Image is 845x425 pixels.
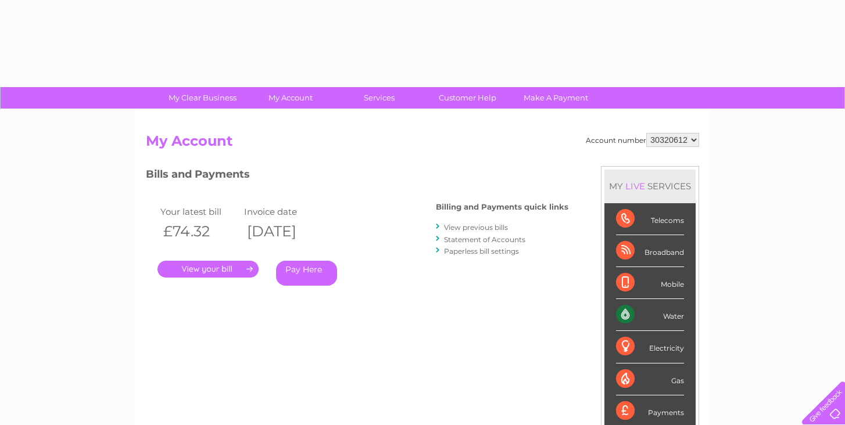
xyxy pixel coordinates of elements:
div: Account number [586,133,699,147]
td: Invoice date [241,204,325,219]
a: My Clear Business [155,87,250,109]
div: MY SERVICES [604,170,696,203]
h4: Billing and Payments quick links [436,203,568,211]
h3: Bills and Payments [146,166,568,186]
th: £74.32 [157,219,241,243]
a: View previous bills [444,223,508,232]
div: Broadband [616,235,684,267]
th: [DATE] [241,219,325,243]
a: Pay Here [276,261,337,286]
div: Electricity [616,331,684,363]
div: Water [616,299,684,331]
div: LIVE [623,181,647,192]
a: Customer Help [420,87,515,109]
div: Mobile [616,267,684,299]
div: Gas [616,363,684,395]
h2: My Account [146,133,699,155]
a: Paperless bill settings [444,247,519,255]
a: Statement of Accounts [444,235,525,244]
td: Your latest bill [157,204,241,219]
a: My Account [243,87,339,109]
a: Make A Payment [508,87,604,109]
a: . [157,261,259,278]
a: Services [331,87,427,109]
div: Telecoms [616,203,684,235]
